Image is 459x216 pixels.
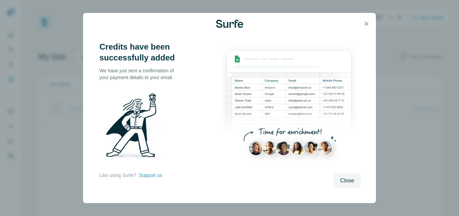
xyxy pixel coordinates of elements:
img: Enrichment Hub - Sheet Preview [217,41,361,169]
button: Support us [139,172,162,179]
p: Like using Surfe? [99,172,136,179]
span: Close [340,177,354,185]
h3: Credits have been successfully added [99,41,181,63]
img: Surfe Illustration - Man holding diamond [99,89,170,165]
p: We have just sent a confirmation of your payment details to your email. [99,67,181,81]
img: Surfe Logo [216,20,243,28]
button: Close [333,173,361,188]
